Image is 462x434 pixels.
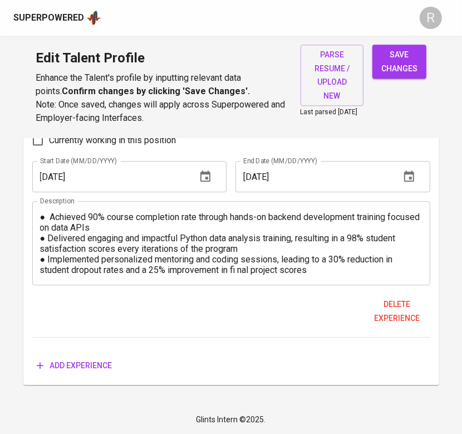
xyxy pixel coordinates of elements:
div: R [420,7,442,29]
button: parse resume / upload new [301,45,363,106]
span: save changes [381,48,417,75]
span: Last parsed [DATE] [301,108,358,116]
button: save changes [372,45,426,79]
span: parse resume / upload new [309,48,355,103]
b: Confirm changes by clicking 'Save Changes'. [62,86,250,96]
span: Delete experience [368,298,425,325]
span: Currently working in this position [50,134,176,147]
span: Add experience [37,359,112,373]
button: Add experience [32,355,117,376]
button: Delete experience [363,294,430,328]
h1: Edit Talent Profile [36,45,287,71]
a: Superpoweredapp logo [13,9,101,26]
p: Enhance the Talent's profile by inputting relevant data points. Note: Once saved, changes will ap... [36,71,287,125]
div: Superpowered [13,12,84,25]
img: app logo [86,9,101,26]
